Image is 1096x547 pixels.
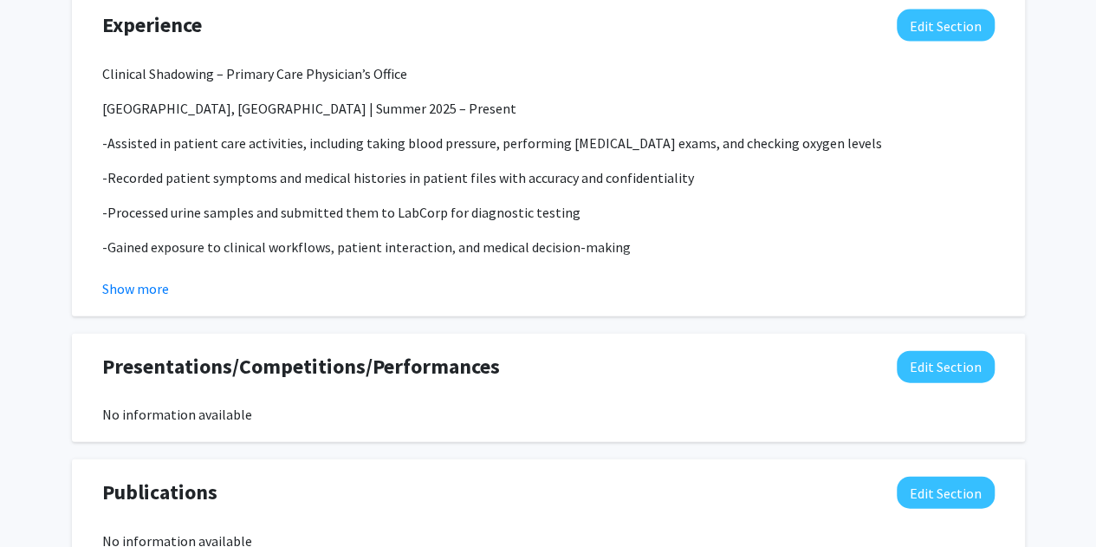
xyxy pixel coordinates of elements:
[102,10,202,41] span: Experience
[897,477,995,509] button: Edit Publications
[897,10,995,42] button: Edit Experience
[102,167,995,188] p: -Recorded patient symptoms and medical histories in patient files with accuracy and confidentiality
[102,237,995,257] p: -Gained exposure to clinical workflows, patient interaction, and medical decision-making
[102,351,500,382] span: Presentations/Competitions/Performances
[897,351,995,383] button: Edit Presentations/Competitions/Performances
[13,469,74,534] iframe: Chat
[102,202,995,223] p: -Processed urine samples and submitted them to LabCorp for diagnostic testing
[102,278,169,299] button: Show more
[102,133,995,153] p: -Assisted in patient care activities, including taking blood pressure, performing [MEDICAL_DATA] ...
[102,98,995,119] p: [GEOGRAPHIC_DATA], [GEOGRAPHIC_DATA] | Summer 2025 – Present
[102,477,217,508] span: Publications
[102,63,995,84] p: Clinical Shadowing – Primary Care Physician’s Office
[102,404,995,425] div: No information available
